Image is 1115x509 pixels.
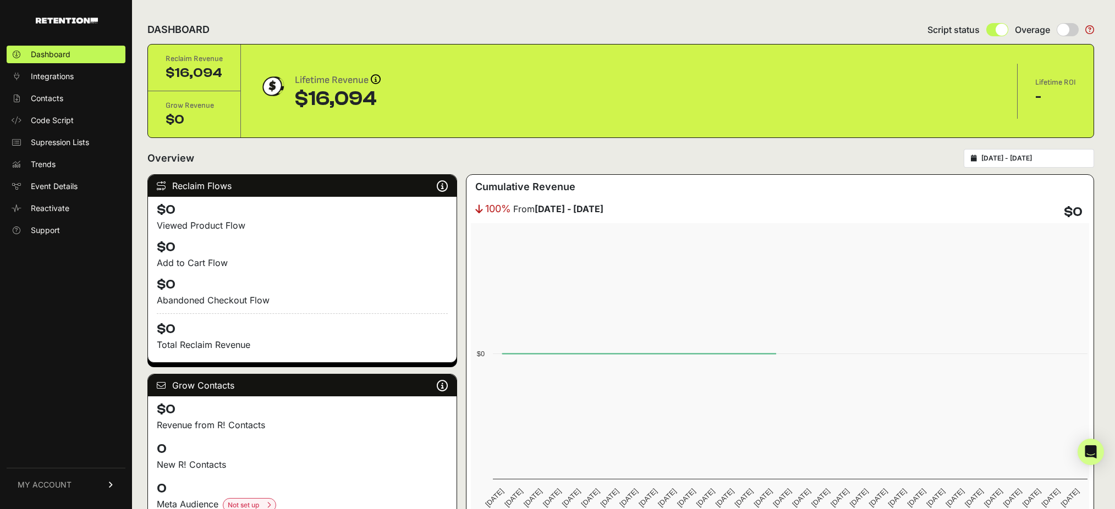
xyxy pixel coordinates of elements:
[675,487,697,508] text: [DATE]
[7,112,125,129] a: Code Script
[31,49,70,60] span: Dashboard
[7,222,125,239] a: Support
[541,487,563,508] text: [DATE]
[157,338,448,351] p: Total Reclaim Revenue
[7,90,125,107] a: Contacts
[157,480,448,497] h4: 0
[157,276,448,294] h4: $0
[829,487,850,508] text: [DATE]
[148,175,457,197] div: Reclaim Flows
[1059,487,1080,508] text: [DATE]
[771,487,793,508] text: [DATE]
[1064,203,1083,221] h4: $0
[580,487,601,508] text: [DATE]
[31,203,69,214] span: Reactivate
[36,18,98,24] img: Retention.com
[656,487,678,508] text: [DATE]
[7,178,125,195] a: Event Details
[157,313,448,338] h4: $0
[963,487,985,508] text: [DATE]
[31,137,89,148] span: Supression Lists
[147,22,210,37] h2: DASHBOARD
[887,487,908,508] text: [DATE]
[1015,23,1050,36] span: Overage
[1021,487,1042,508] text: [DATE]
[147,151,194,166] h2: Overview
[259,73,286,100] img: dollar-coin-05c43ed7efb7bc0c12610022525b4bbbb207c7efeef5aecc26f025e68dcafac9.png
[7,156,125,173] a: Trends
[982,487,1004,508] text: [DATE]
[522,487,543,508] text: [DATE]
[475,179,575,195] h3: Cumulative Revenue
[31,181,78,192] span: Event Details
[157,458,448,471] p: New R! Contacts
[157,401,448,418] h4: $0
[31,159,56,170] span: Trends
[503,487,524,508] text: [DATE]
[535,203,603,214] strong: [DATE] - [DATE]
[1035,88,1076,106] div: -
[31,71,74,82] span: Integrations
[925,487,946,508] text: [DATE]
[7,468,125,501] a: MY ACCOUNT
[599,487,620,508] text: [DATE]
[485,201,511,217] span: 100%
[561,487,582,508] text: [DATE]
[513,202,603,215] span: From
[31,93,63,104] span: Contacts
[695,487,716,508] text: [DATE]
[714,487,735,508] text: [DATE]
[7,46,125,63] a: Dashboard
[927,23,980,36] span: Script status
[157,201,448,219] h4: $0
[166,111,223,129] div: $0
[944,487,965,508] text: [DATE]
[477,350,485,358] text: $0
[7,68,125,85] a: Integrations
[166,64,223,82] div: $16,094
[295,88,381,110] div: $16,094
[905,487,927,508] text: [DATE]
[618,487,639,508] text: [DATE]
[157,256,448,269] div: Add to Cart Flow
[7,134,125,151] a: Supression Lists
[1040,487,1062,508] text: [DATE]
[166,100,223,111] div: Grow Revenue
[7,200,125,217] a: Reactivate
[848,487,870,508] text: [DATE]
[733,487,755,508] text: [DATE]
[157,239,448,256] h4: $0
[157,440,448,458] h4: 0
[867,487,889,508] text: [DATE]
[157,219,448,232] div: Viewed Product Flow
[484,487,505,508] text: [DATE]
[31,115,74,126] span: Code Script
[166,53,223,64] div: Reclaim Revenue
[148,374,457,396] div: Grow Contacts
[810,487,831,508] text: [DATE]
[1035,77,1076,88] div: Lifetime ROI
[1002,487,1023,508] text: [DATE]
[295,73,381,88] div: Lifetime Revenue
[637,487,658,508] text: [DATE]
[752,487,773,508] text: [DATE]
[157,294,448,307] div: Abandoned Checkout Flow
[790,487,812,508] text: [DATE]
[18,479,72,490] span: MY ACCOUNT
[31,225,60,236] span: Support
[1078,439,1104,465] div: Open Intercom Messenger
[157,418,448,431] p: Revenue from R! Contacts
